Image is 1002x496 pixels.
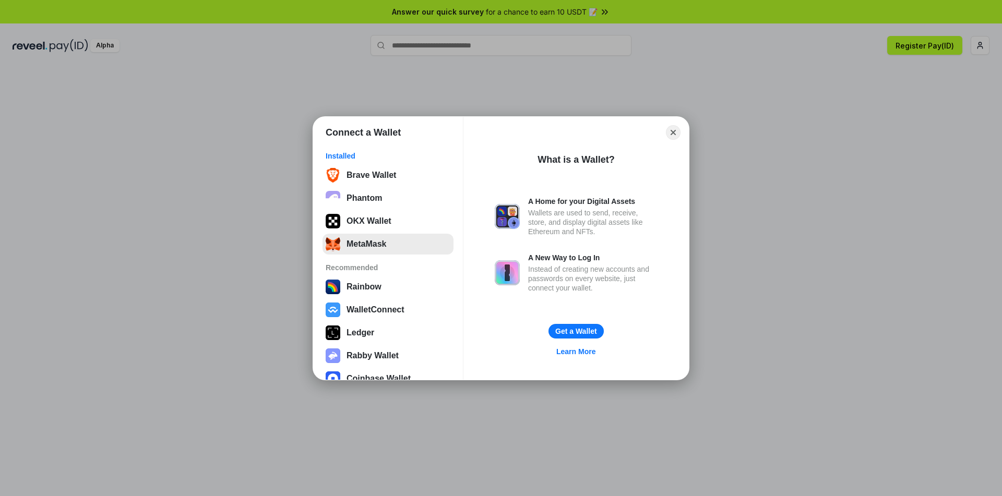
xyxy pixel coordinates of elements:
[528,197,658,206] div: A Home for your Digital Assets
[326,168,340,183] img: wfFBjCi49iG+QAAAABJRU5ErkJggg==
[326,151,450,161] div: Installed
[528,253,658,262] div: A New Way to Log In
[556,347,595,356] div: Learn More
[326,280,340,294] img: svg+xml,%3Csvg%20width%3D%22120%22%20height%3D%22120%22%20viewBox%3D%220%200%20120%20120%22%20fil...
[347,216,391,226] div: OKX Wallet
[326,303,340,317] img: svg+xml,%3Csvg%20width%3D%2228%22%20height%3D%2228%22%20viewBox%3D%220%200%2028%2028%22%20fill%3D...
[326,263,450,272] div: Recommended
[326,237,340,251] img: svg+xml;base64,PHN2ZyB3aWR0aD0iMzUiIGhlaWdodD0iMzQiIHZpZXdCb3g9IjAgMCAzNSAzNCIgZmlsbD0ibm9uZSIgeG...
[347,351,399,360] div: Rabby Wallet
[347,305,404,314] div: WalletConnect
[323,368,454,389] button: Coinbase Wallet
[347,239,386,249] div: MetaMask
[323,188,454,209] button: Phantom
[347,282,381,292] div: Rainbow
[495,260,520,285] img: svg+xml,%3Csvg%20xmlns%3D%22http%3A%2F%2Fwww.w3.org%2F2000%2Fsvg%22%20fill%3D%22none%22%20viewBox...
[347,171,396,180] div: Brave Wallet
[538,153,614,166] div: What is a Wallet?
[326,325,340,340] img: svg+xml,%3Csvg%20xmlns%3D%22http%3A%2F%2Fwww.w3.org%2F2000%2Fsvg%22%20width%3D%2228%22%20height%3...
[666,125,681,140] button: Close
[326,371,340,386] img: svg+xml,%3Csvg%20width%3D%2228%22%20height%3D%2228%22%20viewBox%3D%220%200%2028%2028%22%20fill%3D...
[326,214,340,228] img: 5VZ71FV6L7PA3gg3tXrdQ+DgLhC+75Wq3no69P3MC0NFQpx2lL04Ql9gHK1bRDjsSBIvScBnDTk1WrlGIZBorIDEYJj+rhdgn...
[326,126,401,139] h1: Connect a Wallet
[555,326,597,336] div: Get a Wallet
[528,264,658,293] div: Instead of creating new accounts and passwords on every website, just connect your wallet.
[323,322,454,343] button: Ledger
[323,165,454,186] button: Brave Wallet
[347,193,382,203] div: Phantom
[347,374,411,383] div: Coinbase Wallet
[347,328,374,337] div: Ledger
[323,211,454,232] button: OKX Wallet
[326,191,340,205] img: epq2vO3P5aLWl15yRS7Q49p1fHTx2Sgh99jU3kfXv7cnPATIVQHAx5oQs66JWv3SWEjHOsb3kKgmE5WNBxBId7C8gm8wEgOvz...
[550,345,602,358] a: Learn More
[495,204,520,229] img: svg+xml,%3Csvg%20xmlns%3D%22http%3A%2F%2Fwww.w3.org%2F2000%2Fsvg%22%20fill%3D%22none%22%20viewBox...
[548,324,604,338] button: Get a Wallet
[323,299,454,320] button: WalletConnect
[528,208,658,236] div: Wallets are used to send, receive, store, and display digital assets like Ethereum and NFTs.
[323,345,454,366] button: Rabby Wallet
[323,276,454,297] button: Rainbow
[323,234,454,255] button: MetaMask
[326,348,340,363] img: svg+xml,%3Csvg%20xmlns%3D%22http%3A%2F%2Fwww.w3.org%2F2000%2Fsvg%22%20fill%3D%22none%22%20viewBox...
